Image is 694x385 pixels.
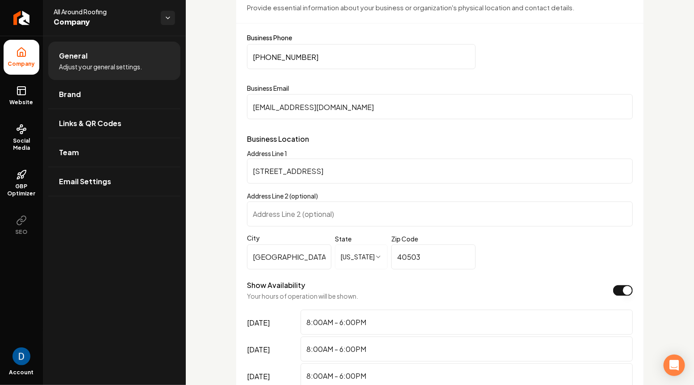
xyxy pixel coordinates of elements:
label: Business Phone [247,34,633,41]
span: Company [54,16,154,29]
img: David Rice [13,347,30,365]
label: Show Availability [247,281,305,290]
span: Website [6,99,37,106]
span: Brand [59,89,81,100]
button: SEO [4,208,39,243]
label: State [335,235,351,243]
input: Zip Code [391,245,476,270]
span: GBP Optimizer [4,183,39,197]
label: City [247,234,331,243]
span: Social Media [4,137,39,152]
p: Your hours of operation will be shown. [247,292,358,301]
p: Provide essential information about your business or organization's physical location and contact... [247,3,633,13]
label: Address Line 1 [247,149,287,157]
button: Open user button [13,347,30,365]
input: City [247,245,331,270]
span: Team [59,147,79,158]
label: Zip Code [391,235,418,243]
input: Address Line 2 (optional) [247,202,633,227]
span: All Around Roofing [54,7,154,16]
img: Rebolt Logo [13,11,30,25]
input: Enter hours [301,310,633,335]
div: Open Intercom Messenger [664,355,685,376]
a: Links & QR Codes [48,109,180,138]
span: Adjust your general settings. [59,62,142,71]
a: GBP Optimizer [4,162,39,204]
label: [DATE] [247,310,297,337]
label: Address Line 2 (optional) [247,192,318,200]
label: Business Email [247,84,633,93]
span: General [59,51,88,61]
input: Business Email [247,94,633,119]
a: Social Media [4,117,39,159]
span: Company [4,60,39,68]
span: Links & QR Codes [59,118,121,129]
input: Address Line 1 [247,159,633,184]
a: Brand [48,80,180,109]
span: Email Settings [59,176,111,187]
a: Website [4,78,39,113]
label: [DATE] [247,337,297,364]
input: Enter hours [301,337,633,362]
p: Business Location [247,134,633,144]
span: SEO [12,228,31,236]
span: Account [9,369,34,376]
a: Team [48,138,180,167]
a: Email Settings [48,167,180,196]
